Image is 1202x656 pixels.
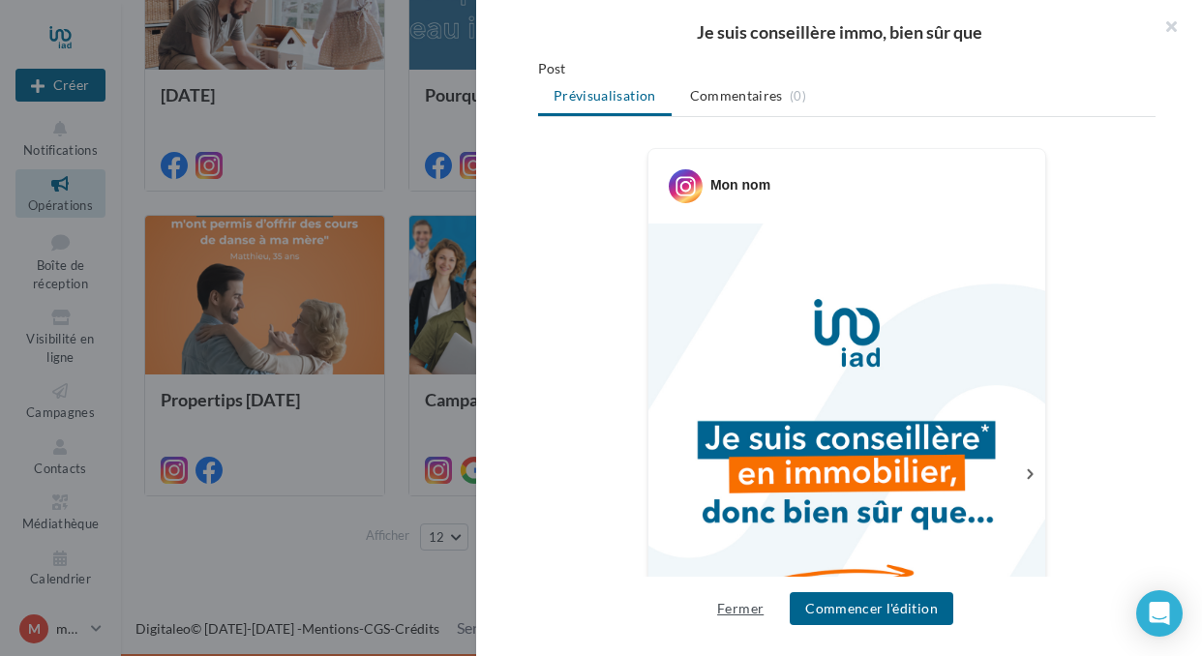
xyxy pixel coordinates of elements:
[507,23,1171,41] div: Je suis conseillère immo, bien sûr que
[790,592,953,625] button: Commencer l'édition
[538,59,1156,78] div: Post
[690,86,783,105] span: Commentaires
[1136,590,1183,637] div: Open Intercom Messenger
[710,175,770,194] div: Mon nom
[790,88,806,104] span: (0)
[709,597,771,620] button: Fermer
